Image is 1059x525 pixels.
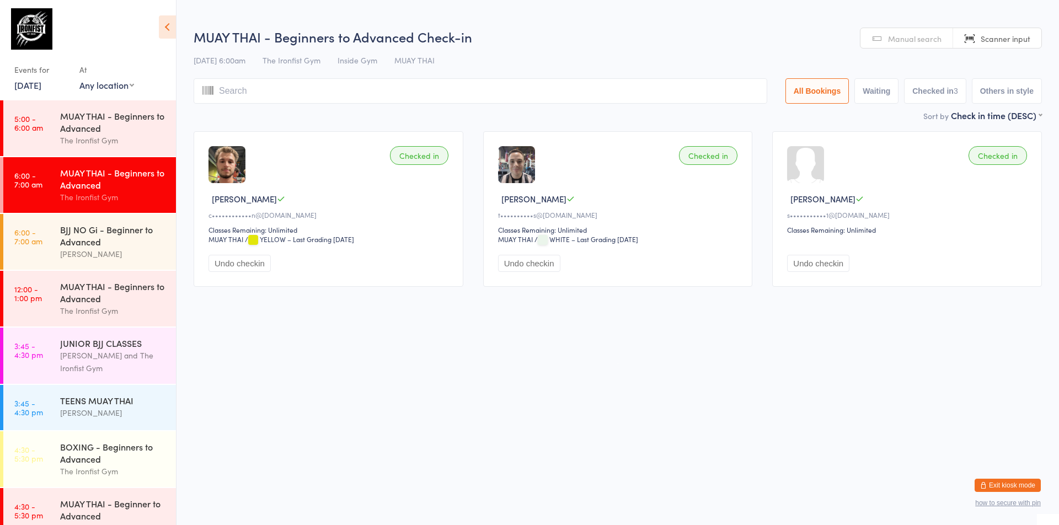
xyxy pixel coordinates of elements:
[975,499,1041,507] button: how to secure with pin
[194,55,245,66] span: [DATE] 6:00am
[263,55,320,66] span: The Ironfist Gym
[787,225,1030,234] div: Classes Remaining: Unlimited
[498,234,533,244] div: MUAY THAI
[3,100,176,156] a: 5:00 -6:00 amMUAY THAI - Beginners to AdvancedThe Ironfist Gym
[194,28,1042,46] h2: MUAY THAI - Beginners to Advanced Check-in
[60,406,167,419] div: [PERSON_NAME]
[208,210,452,219] div: c••••••••••••n@[DOMAIN_NAME]
[787,255,849,272] button: Undo checkin
[60,280,167,304] div: MUAY THAI - Beginners to Advanced
[679,146,737,165] div: Checked in
[975,479,1041,492] button: Exit kiosk mode
[3,271,176,326] a: 12:00 -1:00 pmMUAY THAI - Beginners to AdvancedThe Ironfist Gym
[208,146,245,183] img: image1737359012.png
[498,146,535,183] img: image1704784734.png
[951,109,1042,121] div: Check in time (DESC)
[208,225,452,234] div: Classes Remaining: Unlimited
[14,445,43,463] time: 4:30 - 5:30 pm
[787,210,1030,219] div: s•••••••••••1@[DOMAIN_NAME]
[60,223,167,248] div: BJJ NO Gi - Beginner to Advanced
[14,399,43,416] time: 3:45 - 4:30 pm
[972,78,1042,104] button: Others in style
[338,55,377,66] span: Inside Gym
[14,285,42,302] time: 12:00 - 1:00 pm
[923,110,949,121] label: Sort by
[14,79,41,91] a: [DATE]
[79,61,134,79] div: At
[3,385,176,430] a: 3:45 -4:30 pmTEENS MUAY THAI[PERSON_NAME]
[981,33,1030,44] span: Scanner input
[969,146,1027,165] div: Checked in
[854,78,898,104] button: Waiting
[14,61,68,79] div: Events for
[390,146,448,165] div: Checked in
[208,255,271,272] button: Undo checkin
[14,502,43,519] time: 4:30 - 5:30 pm
[60,134,167,147] div: The Ironfist Gym
[79,79,134,91] div: Any location
[60,441,167,465] div: BOXING - Beginners to Advanced
[60,167,167,191] div: MUAY THAI - Beginners to Advanced
[60,497,167,522] div: MUAY THAI - Beginner to Advanced
[534,234,638,244] span: / WHITE – Last Grading [DATE]
[60,465,167,478] div: The Ironfist Gym
[790,193,855,205] span: [PERSON_NAME]
[60,248,167,260] div: [PERSON_NAME]
[785,78,849,104] button: All Bookings
[394,55,435,66] span: MUAY THAI
[60,110,167,134] div: MUAY THAI - Beginners to Advanced
[11,8,52,50] img: The Ironfist Gym
[904,78,966,104] button: Checked in3
[498,225,741,234] div: Classes Remaining: Unlimited
[14,114,43,132] time: 5:00 - 6:00 am
[888,33,942,44] span: Manual search
[3,431,176,487] a: 4:30 -5:30 pmBOXING - Beginners to AdvancedThe Ironfist Gym
[208,234,243,244] div: MUAY THAI
[194,78,767,104] input: Search
[14,228,42,245] time: 6:00 - 7:00 am
[501,193,566,205] span: [PERSON_NAME]
[14,171,42,189] time: 6:00 - 7:00 am
[3,328,176,384] a: 3:45 -4:30 pmJUNIOR BJJ CLASSES[PERSON_NAME] and The Ironfist Gym
[60,337,167,349] div: JUNIOR BJJ CLASSES
[60,191,167,203] div: The Ironfist Gym
[498,255,560,272] button: Undo checkin
[60,394,167,406] div: TEENS MUAY THAI
[60,349,167,374] div: [PERSON_NAME] and The Ironfist Gym
[3,157,176,213] a: 6:00 -7:00 amMUAY THAI - Beginners to AdvancedThe Ironfist Gym
[498,210,741,219] div: t••••••••••s@[DOMAIN_NAME]
[3,214,176,270] a: 6:00 -7:00 amBJJ NO Gi - Beginner to Advanced[PERSON_NAME]
[212,193,277,205] span: [PERSON_NAME]
[245,234,354,244] span: / YELLOW – Last Grading [DATE]
[954,87,958,95] div: 3
[14,341,43,359] time: 3:45 - 4:30 pm
[60,304,167,317] div: The Ironfist Gym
